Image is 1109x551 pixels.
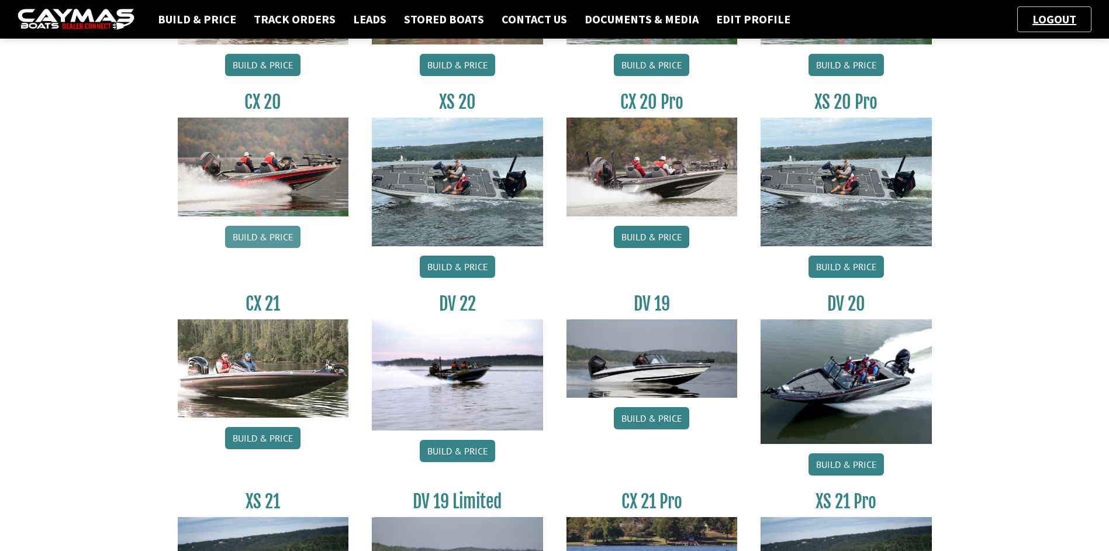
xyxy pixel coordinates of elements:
img: dv-19-ban_from_website_for_caymas_connect.png [566,319,738,398]
a: Build & Price [809,453,884,476]
a: Documents & Media [579,12,704,27]
img: CX-20Pro_thumbnail.jpg [566,118,738,216]
h3: CX 21 Pro [566,491,738,512]
img: CX-20_thumbnail.jpg [178,118,349,216]
h3: XS 20 Pro [761,91,932,113]
h3: DV 20 [761,293,932,315]
h3: XS 21 Pro [761,491,932,512]
img: XS_20_resized.jpg [372,118,543,246]
a: Build & Price [614,54,689,76]
a: Build & Price [225,226,300,248]
h3: DV 19 [566,293,738,315]
a: Build & Price [809,54,884,76]
a: Build & Price [420,256,495,278]
a: Build & Price [809,256,884,278]
h3: XS 20 [372,91,543,113]
a: Build & Price [614,407,689,429]
h3: CX 20 Pro [566,91,738,113]
h3: XS 21 [178,491,349,512]
a: Stored Boats [398,12,490,27]
h3: CX 21 [178,293,349,315]
h3: DV 19 Limited [372,491,543,512]
a: Contact Us [496,12,573,27]
a: Edit Profile [710,12,796,27]
img: DV22_original_motor_cropped_for_caymas_connect.jpg [372,319,543,431]
a: Track Orders [248,12,341,27]
a: Logout [1027,12,1082,26]
h3: CX 20 [178,91,349,113]
a: Build & Price [614,226,689,248]
a: Build & Price [420,54,495,76]
a: Build & Price [225,427,300,449]
a: Leads [347,12,392,27]
a: Build & Price [420,440,495,462]
img: caymas-dealer-connect-2ed40d3bc7270c1d8d7ffb4b79bf05adc795679939227970def78ec6f6c03838.gif [18,9,134,30]
h3: DV 22 [372,293,543,315]
img: CX21_thumb.jpg [178,319,349,418]
a: Build & Price [225,54,300,76]
img: DV_20_from_website_for_caymas_connect.png [761,319,932,444]
img: XS_20_resized.jpg [761,118,932,246]
a: Build & Price [152,12,242,27]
